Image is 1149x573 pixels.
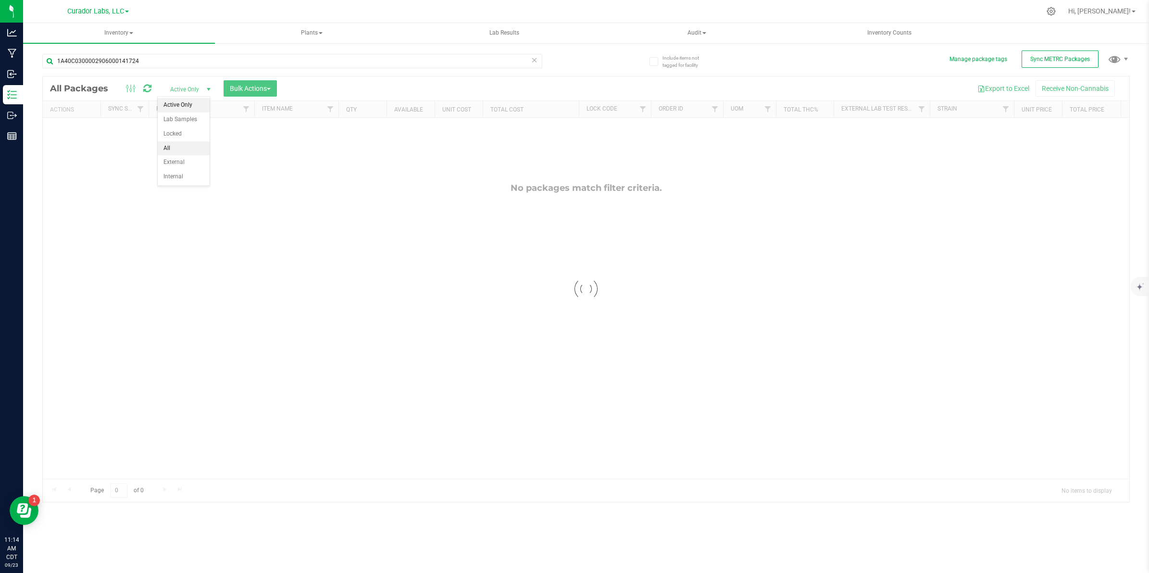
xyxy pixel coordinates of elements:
[42,54,542,68] input: Search Package ID, Item Name, SKU, Lot or Part Number...
[158,112,210,127] li: Lab Samples
[7,28,17,37] inline-svg: Analytics
[601,24,792,43] span: Audit
[7,131,17,141] inline-svg: Reports
[7,90,17,100] inline-svg: Inventory
[158,127,210,141] li: Locked
[10,496,38,525] iframe: Resource center
[216,23,408,43] a: Plants
[949,55,1007,63] button: Manage package tags
[1022,50,1099,68] button: Sync METRC Packages
[531,54,538,66] span: Clear
[216,24,407,43] span: Plants
[854,29,924,37] span: Inventory Counts
[1045,7,1057,16] div: Manage settings
[7,69,17,79] inline-svg: Inbound
[4,536,19,561] p: 11:14 AM CDT
[408,23,600,43] a: Lab Results
[1068,7,1131,15] span: Hi, [PERSON_NAME]!
[7,49,17,58] inline-svg: Manufacturing
[158,170,210,184] li: Internal
[476,29,532,37] span: Lab Results
[794,23,986,43] a: Inventory Counts
[662,54,711,69] span: Include items not tagged for facility
[28,495,40,506] iframe: Resource center unread badge
[7,111,17,120] inline-svg: Outbound
[158,155,210,170] li: External
[23,23,215,43] a: Inventory
[4,561,19,569] p: 09/23
[601,23,793,43] a: Audit
[1030,56,1090,62] span: Sync METRC Packages
[158,141,210,156] li: All
[158,98,210,112] li: Active Only
[67,7,124,15] span: Curador Labs, LLC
